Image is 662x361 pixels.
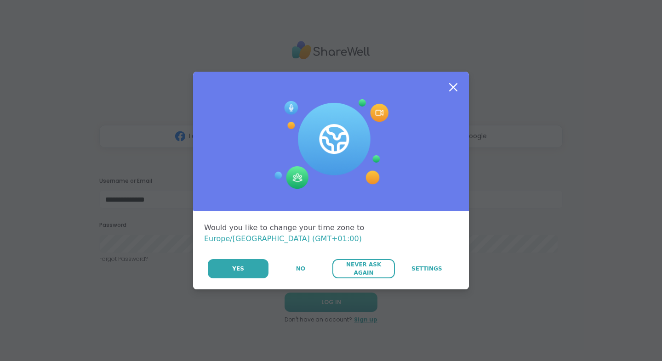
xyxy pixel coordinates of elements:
[232,265,244,273] span: Yes
[411,265,442,273] span: Settings
[204,234,362,243] span: Europe/[GEOGRAPHIC_DATA] (GMT+01:00)
[337,260,390,277] span: Never Ask Again
[269,259,331,278] button: No
[274,99,388,189] img: Session Experience
[396,259,458,278] a: Settings
[296,265,305,273] span: No
[208,259,268,278] button: Yes
[204,222,458,244] div: Would you like to change your time zone to
[332,259,394,278] button: Never Ask Again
